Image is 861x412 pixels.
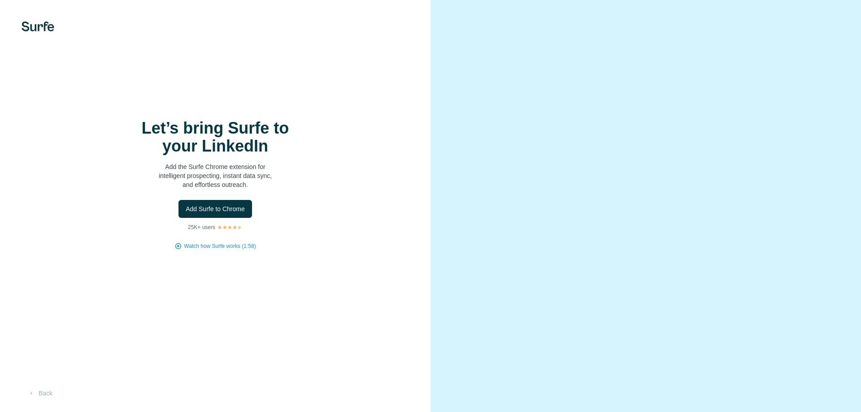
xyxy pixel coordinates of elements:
[178,200,252,218] button: Add Surfe to Chrome
[22,22,54,31] img: Surfe's logo
[188,223,215,231] p: 25K+ users
[126,162,305,189] p: Add the Surfe Chrome extension for intelligent prospecting, instant data sync, and effortless out...
[184,242,256,250] button: Watch how Surfe works (1:58)
[186,204,245,213] span: Add Surfe to Chrome
[126,119,305,155] h1: Let’s bring Surfe to your LinkedIn
[22,385,59,401] button: Back
[217,225,243,230] img: Rating Stars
